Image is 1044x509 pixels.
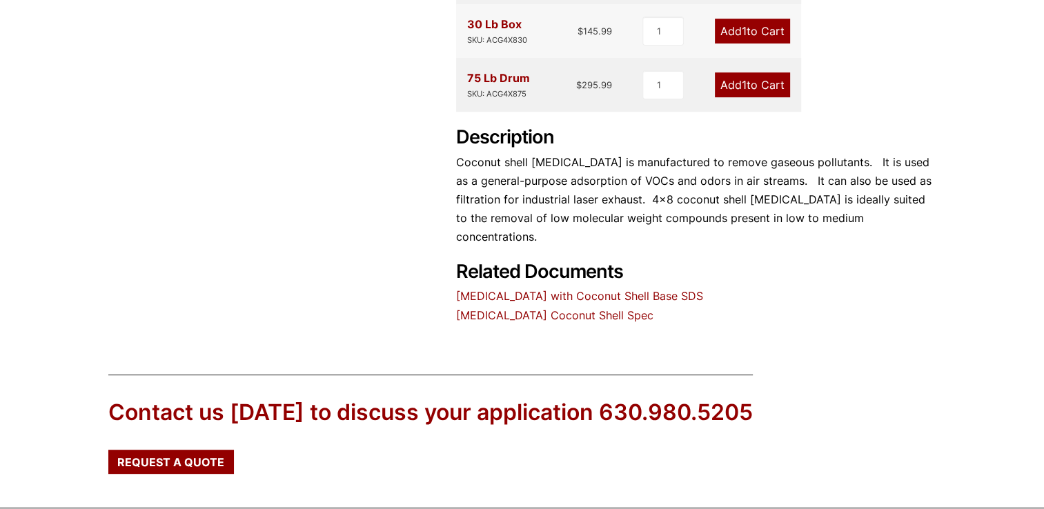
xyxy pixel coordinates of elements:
a: Add1to Cart [715,19,790,43]
a: [MEDICAL_DATA] Coconut Shell Spec [456,308,653,322]
div: SKU: ACG4X875 [467,88,530,101]
span: 1 [742,78,747,92]
a: [MEDICAL_DATA] with Coconut Shell Base SDS [456,289,703,303]
div: 75 Lb Drum [467,69,530,101]
bdi: 145.99 [578,26,612,37]
bdi: 295.99 [576,79,612,90]
span: $ [578,26,583,37]
span: $ [576,79,582,90]
a: Request a Quote [108,450,234,473]
h2: Description [456,126,936,149]
a: Add1to Cart [715,72,790,97]
div: 30 Lb Box [467,15,527,47]
p: Coconut shell [MEDICAL_DATA] is manufactured to remove gaseous pollutants. It is used as a genera... [456,153,936,247]
div: SKU: ACG4X830 [467,34,527,47]
span: Request a Quote [117,457,224,468]
span: 1 [742,24,747,38]
div: Contact us [DATE] to discuss your application 630.980.5205 [108,397,753,428]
